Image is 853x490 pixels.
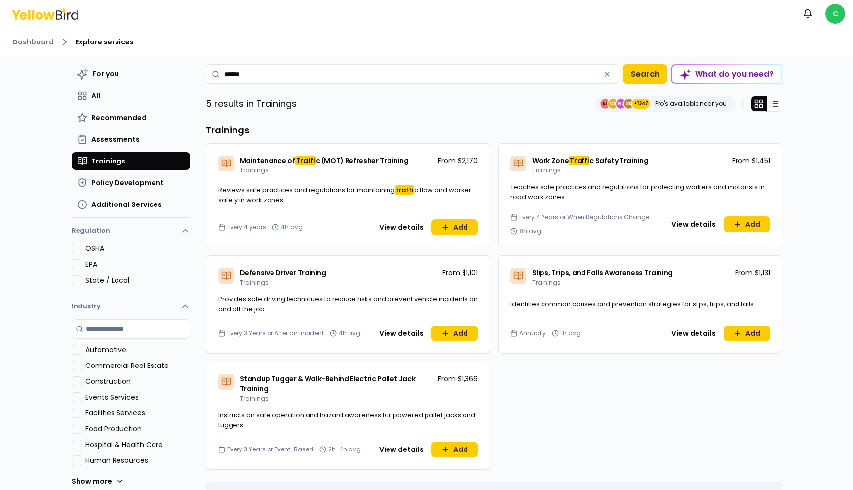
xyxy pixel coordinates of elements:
button: Industry [72,293,190,319]
span: Every 4 years [227,223,266,231]
span: Identifies common causes and prevention strategies for slips, trips, and falls. [510,299,755,309]
span: Trainings [532,166,561,174]
label: State / Local [85,275,190,285]
p: From $2,170 [438,156,478,165]
span: 4h avg [281,223,303,231]
p: Pro's available near you [655,100,727,108]
span: SE [624,99,634,109]
label: Food Production [85,424,190,434]
span: Provides safe driving techniques to reduce risks and prevent vehicle incidents on and off the job. [218,294,478,314]
span: 1h avg [561,329,581,337]
p: From $1,366 [438,374,478,384]
span: Maintenance of [240,156,295,165]
label: Facilities Services [85,408,190,418]
span: Trainings [240,278,269,286]
button: Assessments [72,130,190,148]
span: Explore services [76,37,134,47]
button: View details [373,326,429,341]
mark: Traffi [569,156,589,165]
label: Construction [85,376,190,386]
label: Commercial Real Estate [85,361,190,370]
div: Regulation [72,244,190,293]
button: View details [373,219,429,235]
span: 8h avg [519,227,541,235]
button: Trainings [72,152,190,170]
label: Hospital & Health Care [85,440,190,449]
span: MJ [616,99,626,109]
mark: Traffi [295,156,316,165]
label: Human Resources [85,455,190,465]
label: Automotive [85,345,190,355]
button: Add [724,326,770,341]
button: Additional Services [72,196,190,213]
span: C [825,4,845,24]
span: Slips, Trips, and Falls Awareness Training [532,268,673,278]
span: EE [600,99,610,109]
span: 2h-4h avg [328,446,361,453]
span: c Safety Training [589,156,648,165]
span: Every 3 Years or After an Incident [227,329,324,337]
button: View details [665,326,722,341]
mark: traffi [395,185,414,195]
p: From $1,101 [442,268,478,278]
button: What do you need? [671,64,782,84]
a: Dashboard [12,37,54,47]
span: Trainings [240,166,269,174]
button: Search [623,64,667,84]
span: Trainings [532,278,561,286]
span: Annually [519,329,546,337]
span: Reviews safe practices and regulations for maintaining [218,185,395,195]
span: Every 4 Years or When Regulations Change [519,213,649,221]
span: For you [92,69,119,79]
span: Every 3 Years or Event-Based [227,446,313,453]
p: From $1,131 [735,268,770,278]
button: Add [724,216,770,232]
button: For you [72,64,190,83]
span: CE [608,99,618,109]
span: Recommended [91,113,147,122]
span: Assessments [91,134,140,144]
button: View details [665,216,722,232]
button: Add [431,326,478,341]
div: What do you need? [672,65,781,83]
span: +1347 [634,99,648,109]
h3: Trainings [206,123,782,137]
label: Events Services [85,392,190,402]
button: Regulation [72,222,190,244]
span: 4h avg [339,329,360,337]
p: 5 results in Trainings [206,97,297,111]
span: Standup Tugger & Walk-Behind Electric Pallet Jack Training [240,374,416,394]
button: Add [431,442,478,457]
span: c (MOT) Refresher Training [316,156,409,165]
button: All [72,87,190,105]
span: Teaches safe practices and regulations for protecting workers and motorists in road work zones. [510,182,765,202]
span: Policy Development [91,178,164,188]
button: View details [373,442,429,457]
span: Trainings [240,394,269,403]
button: Policy Development [72,174,190,192]
span: Trainings [91,156,125,166]
p: From $1,451 [732,156,770,165]
span: c flow and worker safety in work zones. [218,185,471,204]
nav: breadcrumb [12,36,841,48]
label: EPA [85,259,190,269]
label: OSHA [85,244,190,253]
span: Additional Services [91,200,162,209]
span: Work Zone [532,156,569,165]
span: Defensive Driver Training [240,268,326,278]
span: All [91,91,100,101]
span: Instructs on safe operation and hazard awareness for powered pallet jacks and tuggers. [218,410,475,430]
button: Recommended [72,109,190,126]
button: Add [431,219,478,235]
